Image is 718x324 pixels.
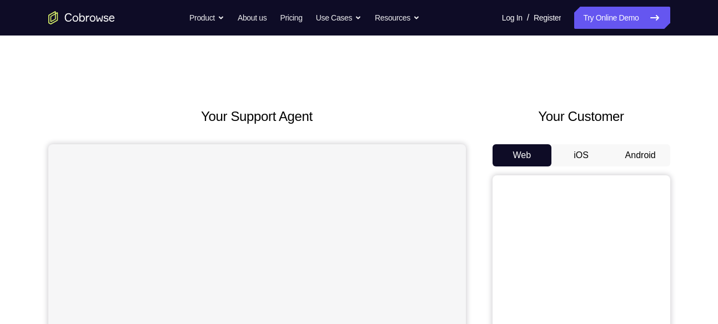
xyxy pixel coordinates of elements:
[574,7,670,29] a: Try Online Demo
[551,144,611,166] button: iOS
[534,7,561,29] a: Register
[493,107,670,126] h2: Your Customer
[316,7,361,29] button: Use Cases
[527,11,529,24] span: /
[375,7,420,29] button: Resources
[238,7,267,29] a: About us
[280,7,302,29] a: Pricing
[502,7,523,29] a: Log In
[611,144,670,166] button: Android
[493,144,552,166] button: Web
[189,7,224,29] button: Product
[48,107,466,126] h2: Your Support Agent
[48,11,115,24] a: Go to the home page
